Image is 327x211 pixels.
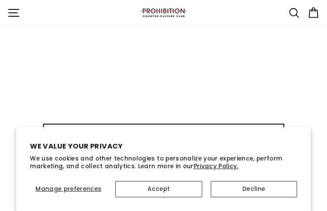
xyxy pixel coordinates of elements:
[30,141,297,152] h2: We value your privacy
[30,155,297,170] p: We use cookies and other technologies to personalize your experience, perform marketing, and coll...
[211,181,297,197] button: Decline
[140,9,187,17] img: PROHIBITION COUNTER-CULTURE CLUB
[194,162,239,170] a: Privacy Policy.
[35,185,101,193] span: Manage preferences
[115,181,202,197] button: Accept
[30,181,107,197] button: Manage preferences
